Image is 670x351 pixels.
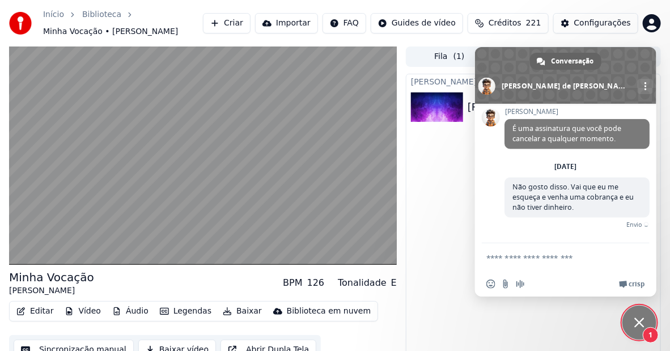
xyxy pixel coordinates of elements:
button: FAQ [323,13,366,33]
button: Criar [203,13,251,33]
div: [PERSON_NAME] [9,285,94,297]
div: [PERSON_NAME] Vocação [468,99,598,115]
span: Conversação [551,53,593,70]
div: Tonalidade [338,276,387,290]
div: Biblioteca em nuvem [287,306,371,317]
nav: breadcrumb [43,9,203,37]
div: Minha Vocação [9,269,94,285]
span: Inserir um emoticon [486,280,495,289]
button: Áudio [108,303,153,319]
a: Crisp [619,280,645,289]
span: 1 [643,327,659,343]
span: ( 1 ) [453,51,465,62]
span: [PERSON_NAME] [504,108,650,116]
span: Enviar um arquivo [501,280,510,289]
span: Crisp [629,280,645,289]
button: Baixar [218,303,266,319]
button: Editar [12,303,58,319]
span: Minha Vocação • [PERSON_NAME] [43,26,178,37]
span: Envio [626,221,642,229]
img: youka [9,12,32,35]
span: Mensagem de áudio [516,280,525,289]
span: Não gosto disso. Vai que eu me esqueça e venha uma cobrança e eu não tiver dinheiro. [512,182,634,212]
button: Configurações [553,13,638,33]
div: Configurações [574,18,631,29]
div: [PERSON_NAME] [406,74,660,88]
textarea: Escreva sua mensagem... [486,243,622,272]
button: Legendas [155,303,216,319]
div: [DATE] [555,163,577,170]
span: 221 [526,18,541,29]
span: É uma assinatura que você pode cancelar a qualquer momento. [512,124,621,143]
button: Fila [408,48,491,65]
button: Créditos221 [468,13,549,33]
div: BPM [283,276,302,290]
a: Início [43,9,64,20]
span: Créditos [489,18,521,29]
button: Vídeo [60,303,105,319]
a: Bate-papo [622,306,656,340]
a: Conversação [530,53,601,70]
div: E [391,276,397,290]
button: Guides de vídeo [371,13,463,33]
div: 126 [307,276,325,290]
a: Biblioteca [82,9,121,20]
button: Importar [255,13,318,33]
